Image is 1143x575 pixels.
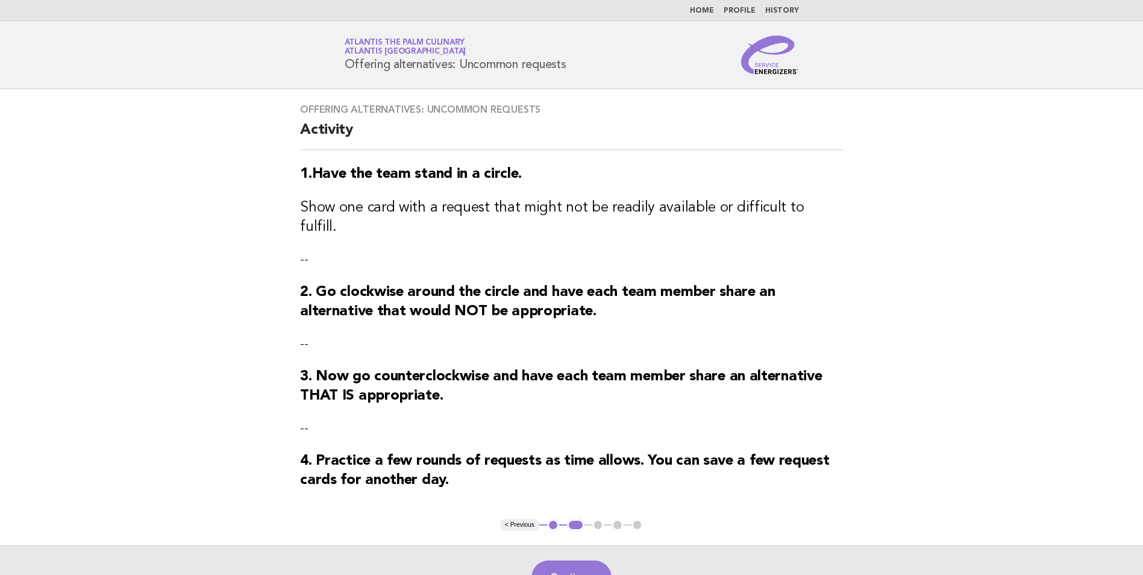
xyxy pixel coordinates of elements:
h3: Offering alternatives: Uncommon requests [300,104,843,116]
strong: 1.Have the team stand in a circle. [300,167,522,181]
p: -- [300,251,843,268]
p: -- [300,336,843,353]
button: 2 [567,519,584,531]
h1: Offering alternatives: Uncommon requests [345,39,566,71]
a: Home [690,7,714,14]
h3: Show one card with a request that might not be readily available or difficult to fulfill. [300,198,843,237]
a: History [765,7,799,14]
img: Service Energizers [741,36,799,74]
button: 1 [547,519,559,531]
strong: 2. Go clockwise around the circle and have each team member share an alternative that would NOT b... [300,285,775,319]
strong: 4. Practice a few rounds of requests as time allows. You can save a few request cards for another... [300,454,829,488]
button: < Previous [500,519,539,531]
span: Atlantis [GEOGRAPHIC_DATA] [345,48,466,56]
p: -- [300,420,843,437]
strong: 3. Now go counterclockwise and have each team member share an alternative THAT IS appropriate. [300,369,822,403]
a: Profile [724,7,756,14]
h2: Activity [300,121,843,150]
a: Atlantis The Palm CulinaryAtlantis [GEOGRAPHIC_DATA] [345,39,466,55]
